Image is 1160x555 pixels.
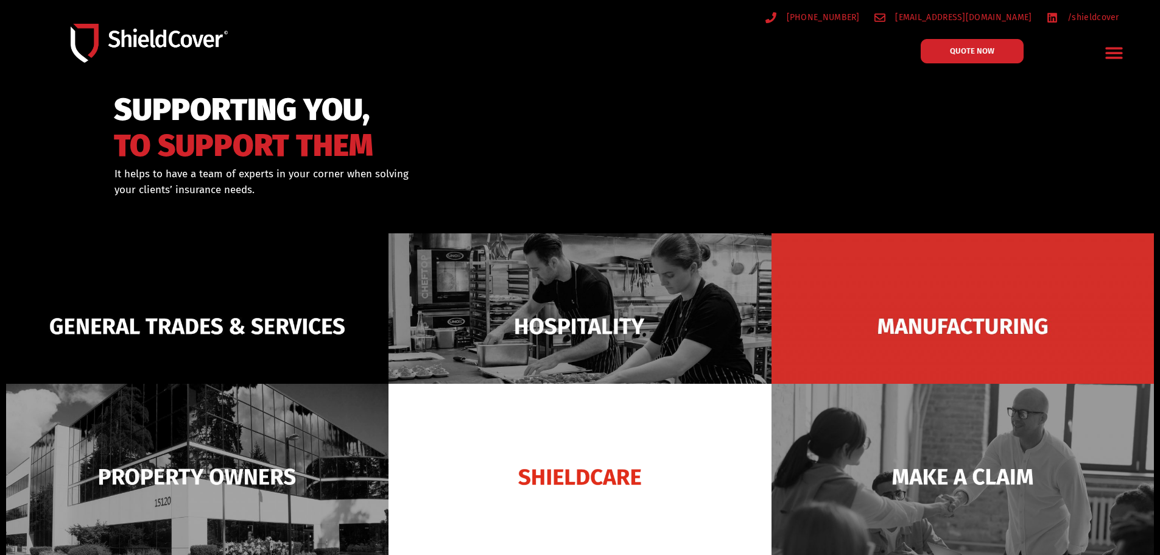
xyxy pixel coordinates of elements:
span: /shieldcover [1064,10,1119,25]
a: [EMAIL_ADDRESS][DOMAIN_NAME] [874,10,1032,25]
a: /shieldcover [1047,10,1119,25]
div: Menu Toggle [1100,38,1129,67]
span: QUOTE NOW [950,47,994,55]
a: QUOTE NOW [921,39,1024,63]
span: [EMAIL_ADDRESS][DOMAIN_NAME] [892,10,1032,25]
span: [PHONE_NUMBER] [784,10,860,25]
a: [PHONE_NUMBER] [765,10,860,25]
div: It helps to have a team of experts in your corner when solving [114,166,642,197]
img: Shield-Cover-Underwriting-Australia-logo-full [71,24,228,62]
p: your clients’ insurance needs. [114,182,642,198]
span: SUPPORTING YOU, [114,97,373,122]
